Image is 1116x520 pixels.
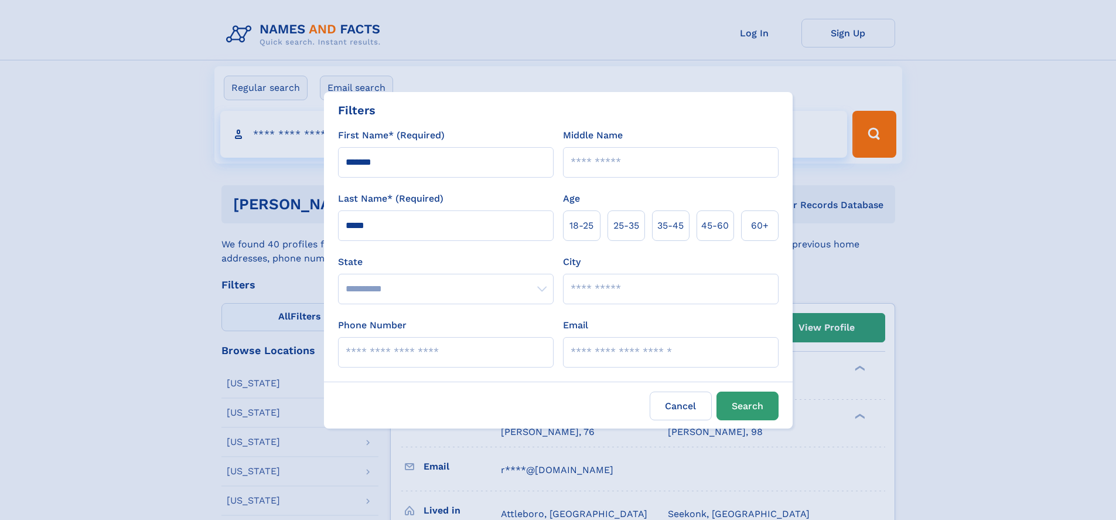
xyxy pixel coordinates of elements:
[338,192,443,206] label: Last Name* (Required)
[569,219,593,233] span: 18‑25
[563,255,581,269] label: City
[338,128,445,142] label: First Name* (Required)
[701,219,729,233] span: 45‑60
[716,392,779,420] button: Search
[563,318,588,332] label: Email
[751,219,769,233] span: 60+
[338,255,554,269] label: State
[613,219,639,233] span: 25‑35
[338,318,407,332] label: Phone Number
[657,219,684,233] span: 35‑45
[563,128,623,142] label: Middle Name
[563,192,580,206] label: Age
[650,392,712,420] label: Cancel
[338,101,376,119] div: Filters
